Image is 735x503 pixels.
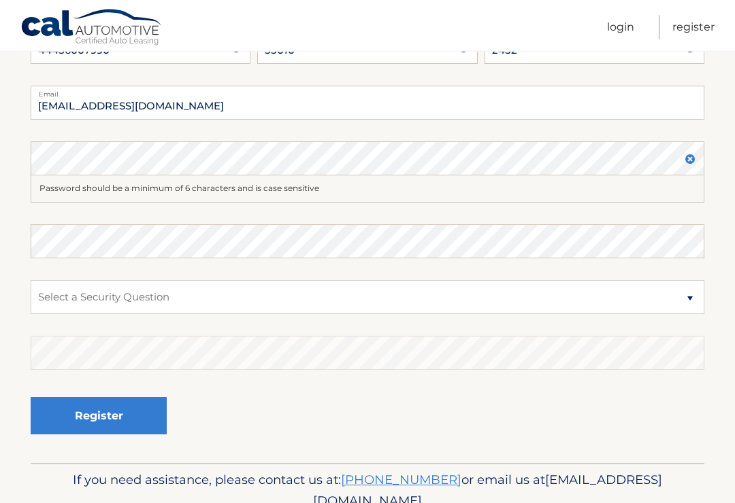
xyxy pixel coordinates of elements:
button: Register [31,398,167,435]
a: Cal Automotive [20,9,163,48]
img: close.svg [685,154,696,165]
div: Password should be a minimum of 6 characters and is case sensitive [31,176,704,203]
input: Email [31,86,704,120]
a: Login [607,16,634,39]
a: Register [672,16,715,39]
label: Email [31,86,704,97]
a: [PHONE_NUMBER] [341,472,461,488]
